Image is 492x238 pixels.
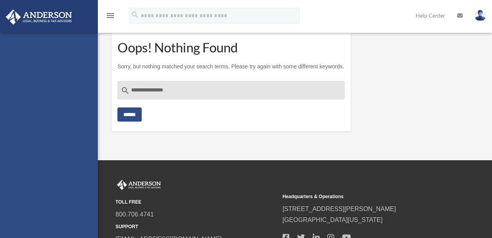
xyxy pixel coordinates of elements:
[115,180,162,190] img: Anderson Advisors Platinum Portal
[121,86,130,95] i: search
[106,11,115,20] i: menu
[115,211,154,218] a: 800.706.4741
[283,206,396,212] a: [STREET_ADDRESS][PERSON_NAME]
[115,223,277,231] small: SUPPORT
[474,10,486,21] img: User Pic
[131,11,139,19] i: search
[4,9,74,25] img: Anderson Advisors Platinum Portal
[117,43,345,52] h1: Oops! Nothing Found
[106,14,115,20] a: menu
[115,198,277,206] small: TOLL FREE
[117,62,345,72] p: Sorry, but nothing matched your search terms. Please try again with some different keywords.
[283,217,383,223] a: [GEOGRAPHIC_DATA][US_STATE]
[283,193,444,201] small: Headquarters & Operations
